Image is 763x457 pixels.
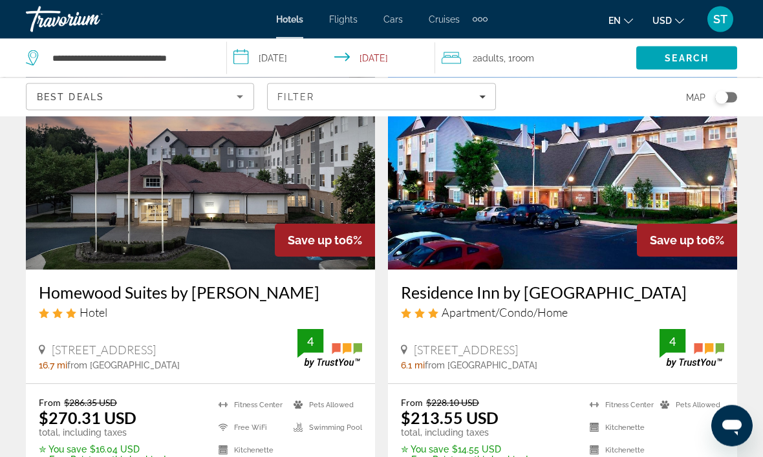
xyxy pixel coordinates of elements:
[287,398,362,414] li: Pets Allowed
[51,48,207,68] input: Search hotel destination
[212,398,287,414] li: Fitness Center
[637,224,737,257] div: 6%
[426,398,479,409] del: $228.10 USD
[429,14,460,25] a: Cruises
[388,63,737,270] img: Residence Inn by Marriott Somerset
[64,398,117,409] del: $286.35 USD
[665,53,709,63] span: Search
[52,343,156,357] span: [STREET_ADDRESS]
[711,405,753,447] iframe: Button to launch messaging window
[80,306,107,320] span: Hotel
[414,343,518,357] span: [STREET_ADDRESS]
[37,92,104,102] span: Best Deals
[473,49,504,67] span: 2
[401,361,425,371] span: 6.1 mi
[39,361,67,371] span: 16.7 mi
[277,92,314,102] span: Filter
[713,13,727,26] span: ST
[212,420,287,436] li: Free WiFi
[39,445,87,455] span: ✮ You save
[67,361,180,371] span: from [GEOGRAPHIC_DATA]
[583,420,654,436] li: Kitchenette
[442,306,568,320] span: Apartment/Condo/Home
[477,53,504,63] span: Adults
[636,47,737,70] button: Search
[401,306,724,320] div: 3 star Apartment
[401,409,499,428] ins: $213.55 USD
[297,334,323,350] div: 4
[383,14,403,25] a: Cars
[473,9,488,30] button: Extra navigation items
[660,334,685,350] div: 4
[652,16,672,26] span: USD
[504,49,534,67] span: , 1
[608,16,621,26] span: en
[608,11,633,30] button: Change language
[288,234,346,248] span: Save up to
[401,445,528,455] p: $14.55 USD
[650,234,708,248] span: Save up to
[329,14,358,25] a: Flights
[705,92,737,103] button: Toggle map
[39,306,362,320] div: 3 star Hotel
[39,283,362,303] a: Homewood Suites by [PERSON_NAME]
[512,53,534,63] span: Room
[435,39,636,78] button: Travelers: 2 adults, 0 children
[39,428,166,438] p: total, including taxes
[704,6,737,33] button: User Menu
[401,428,528,438] p: total, including taxes
[401,445,449,455] span: ✮ You save
[275,224,375,257] div: 6%
[686,89,705,107] span: Map
[37,89,243,105] mat-select: Sort by
[26,63,375,270] img: Homewood Suites by Hilton Princeton
[267,83,495,111] button: Filters
[39,398,61,409] span: From
[287,420,362,436] li: Swimming Pool
[26,3,155,36] a: Travorium
[401,398,423,409] span: From
[583,398,654,414] li: Fitness Center
[39,409,136,428] ins: $270.31 USD
[276,14,303,25] a: Hotels
[652,11,684,30] button: Change currency
[425,361,537,371] span: from [GEOGRAPHIC_DATA]
[660,330,724,368] img: TrustYou guest rating badge
[654,398,724,414] li: Pets Allowed
[39,445,166,455] p: $16.04 USD
[227,39,435,78] button: Select check in and out date
[297,330,362,368] img: TrustYou guest rating badge
[401,283,724,303] a: Residence Inn by [GEOGRAPHIC_DATA]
